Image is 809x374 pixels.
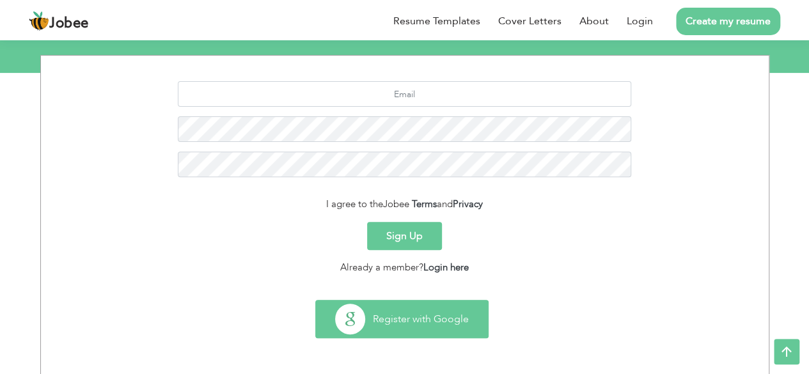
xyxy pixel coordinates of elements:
a: Jobee [29,11,89,31]
div: I agree to the and [51,197,759,212]
span: Jobee [383,198,409,210]
img: jobee.io [29,11,49,31]
a: Create my resume [676,8,780,35]
div: Already a member? [51,260,759,275]
span: Jobee [49,17,89,31]
a: About [579,13,609,29]
a: Resume Templates [393,13,480,29]
a: Terms [412,198,437,210]
a: Privacy [453,198,483,210]
input: Email [178,81,631,107]
a: Login here [423,261,469,274]
button: Register with Google [316,300,488,338]
a: Login [627,13,653,29]
a: Cover Letters [498,13,562,29]
button: Sign Up [367,222,442,250]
